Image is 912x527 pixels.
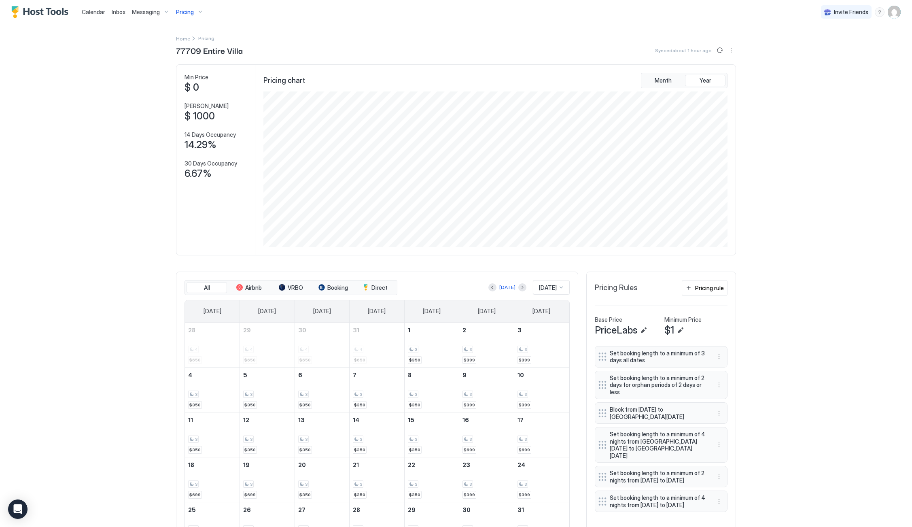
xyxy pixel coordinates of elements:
a: January 25, 2026 [185,502,240,517]
span: Set booking length to a minimum of 4 nights from [GEOGRAPHIC_DATA][DATE] to [GEOGRAPHIC_DATA][DATE] [610,431,706,459]
span: [DATE] [204,308,221,315]
span: 10 [518,372,524,378]
a: Wednesday [360,300,394,322]
span: 25 [188,506,196,513]
span: 3 [415,392,417,397]
button: Month [643,75,683,86]
a: Home [176,34,190,42]
button: Pricing rule [682,280,727,296]
a: Saturday [524,300,558,322]
span: 14 Days Occupancy [185,131,236,138]
td: January 12, 2026 [240,412,295,457]
span: $ 0 [185,81,199,93]
div: Set booking length to a minimum of 2 days for orphan periods of 2 days or less menu [595,371,727,399]
button: [DATE] [498,283,517,292]
a: January 13, 2026 [295,412,350,427]
button: Airbnb [229,282,269,293]
div: User profile [888,6,901,19]
span: Minimum Price [664,316,702,323]
button: Edit [639,325,649,335]
td: January 22, 2026 [404,457,459,502]
a: January 27, 2026 [295,502,350,517]
span: 8 [408,372,411,378]
td: December 28, 2025 [185,323,240,368]
span: Set booking length to a minimum of 4 nights from [DATE] to [DATE] [610,494,706,508]
span: 21 [353,461,359,468]
td: January 6, 2026 [295,367,350,412]
a: January 1, 2026 [405,323,459,338]
td: January 15, 2026 [404,412,459,457]
span: $699 [464,447,475,453]
span: $350 [299,447,311,453]
span: 3 [250,392,252,397]
button: Booking [313,282,353,293]
a: January 10, 2026 [514,368,569,382]
span: 3 [305,482,308,487]
span: $350 [409,357,420,363]
td: January 1, 2026 [404,323,459,368]
span: $350 [244,402,256,408]
td: January 9, 2026 [459,367,514,412]
span: 3 [415,437,417,442]
span: 6.67% [185,168,212,180]
span: $350 [409,447,420,453]
span: Pricing Rules [595,283,638,293]
div: Set booking length to a minimum of 2 nights from [DATE] to [DATE] menu [595,466,727,487]
span: $350 [189,447,201,453]
button: All [187,282,227,293]
span: Invite Friends [834,8,868,16]
div: menu [726,45,736,55]
a: January 18, 2026 [185,457,240,472]
span: 3 [415,482,417,487]
a: Monday [250,300,284,322]
a: December 28, 2025 [185,323,240,338]
span: Min Price [185,74,208,81]
span: 3 [469,347,472,352]
span: [PERSON_NAME] [185,102,229,110]
span: [DATE] [539,284,557,291]
button: Sync prices [715,45,725,55]
a: January 8, 2026 [405,368,459,382]
span: 15 [408,416,414,423]
a: January 14, 2026 [350,412,404,427]
span: 3 [518,327,522,334]
span: $399 [519,492,530,497]
a: January 11, 2026 [185,412,240,427]
button: More options [726,45,736,55]
span: 9 [462,372,467,378]
span: $399 [519,402,530,408]
td: January 2, 2026 [459,323,514,368]
span: 27 [298,506,305,513]
span: $699 [244,492,256,497]
span: 3 [305,437,308,442]
td: January 18, 2026 [185,457,240,502]
span: 3 [360,392,362,397]
a: December 30, 2025 [295,323,350,338]
span: 3 [195,482,197,487]
a: January 4, 2026 [185,368,240,382]
div: Set booking length to a minimum of 4 nights from [GEOGRAPHIC_DATA][DATE] to [GEOGRAPHIC_DATA][DAT... [595,427,727,463]
span: 3 [195,392,197,397]
span: 30 [462,506,471,513]
td: January 20, 2026 [295,457,350,502]
span: [DATE] [532,308,550,315]
a: January 30, 2026 [459,502,514,517]
span: [DATE] [258,308,276,315]
span: $699 [189,492,201,497]
span: 3 [250,482,252,487]
a: January 21, 2026 [350,457,404,472]
td: January 21, 2026 [350,457,405,502]
button: Year [685,75,725,86]
a: January 16, 2026 [459,412,514,427]
button: Edit [676,325,685,335]
a: January 3, 2026 [514,323,569,338]
div: Breadcrumb [176,34,190,42]
div: tab-group [641,73,727,88]
span: PriceLabs [595,324,637,336]
button: More options [714,352,724,361]
span: $399 [464,357,475,363]
a: January 9, 2026 [459,368,514,382]
td: December 29, 2025 [240,323,295,368]
div: menu [714,440,724,450]
button: More options [714,440,724,450]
